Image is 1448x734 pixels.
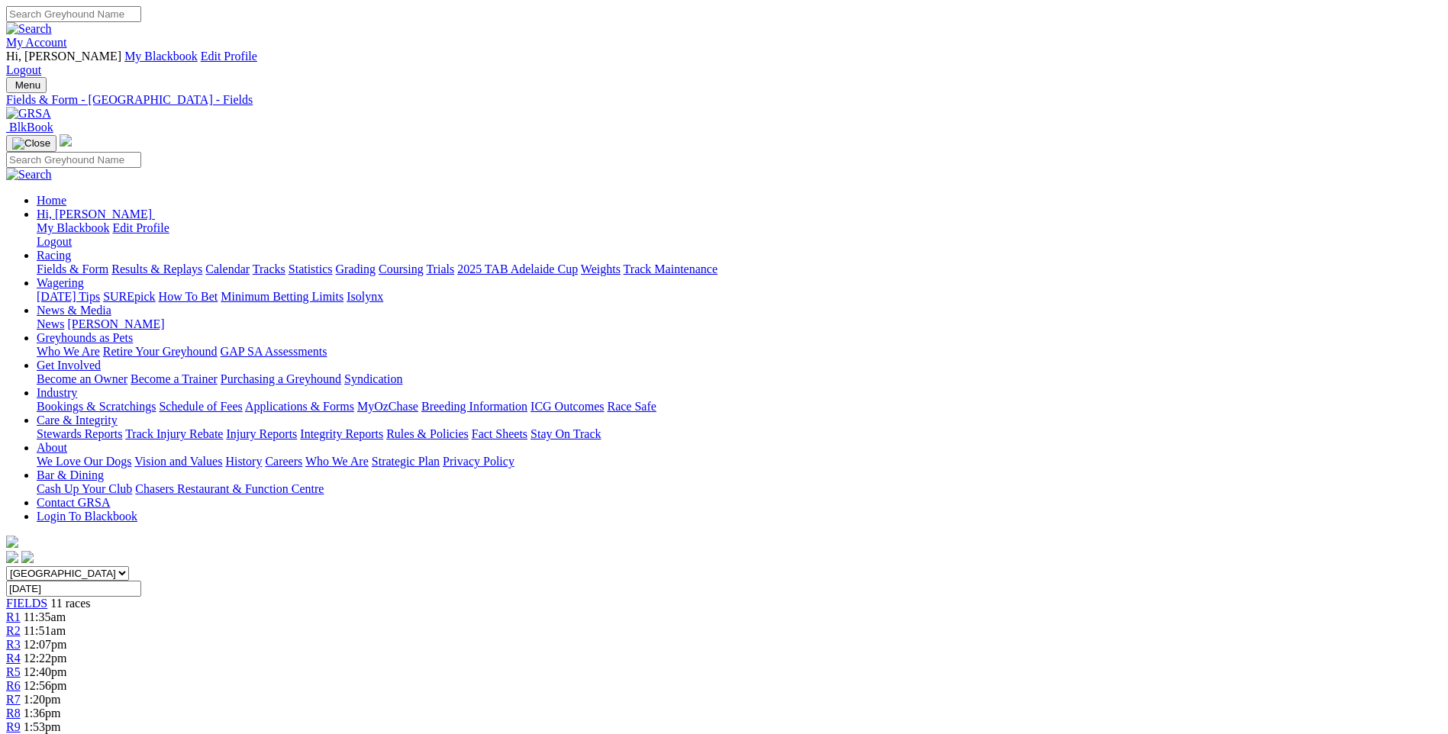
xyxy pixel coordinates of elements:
[37,208,152,221] span: Hi, [PERSON_NAME]
[37,345,100,358] a: Who We Are
[253,262,285,275] a: Tracks
[37,235,72,248] a: Logout
[6,50,1442,77] div: My Account
[347,290,383,303] a: Isolynx
[37,482,1442,496] div: Bar & Dining
[6,652,21,665] a: R4
[135,482,324,495] a: Chasers Restaurant & Function Centre
[624,262,718,275] a: Track Maintenance
[159,400,242,413] a: Schedule of Fees
[225,455,262,468] a: History
[124,50,198,63] a: My Blackbook
[6,135,56,152] button: Toggle navigation
[6,6,141,22] input: Search
[6,50,121,63] span: Hi, [PERSON_NAME]
[226,427,297,440] a: Injury Reports
[6,63,41,76] a: Logout
[426,262,454,275] a: Trials
[6,107,51,121] img: GRSA
[24,679,67,692] span: 12:56pm
[443,455,514,468] a: Privacy Policy
[37,359,101,372] a: Get Involved
[37,290,100,303] a: [DATE] Tips
[421,400,527,413] a: Breeding Information
[37,400,1442,414] div: Industry
[6,168,52,182] img: Search
[37,317,1442,331] div: News & Media
[24,665,67,678] span: 12:40pm
[37,372,127,385] a: Become an Owner
[6,597,47,610] a: FIELDS
[37,427,1442,441] div: Care & Integrity
[103,290,155,303] a: SUREpick
[6,536,18,548] img: logo-grsa-white.png
[457,262,578,275] a: 2025 TAB Adelaide Cup
[6,679,21,692] span: R6
[6,624,21,637] a: R2
[6,693,21,706] a: R7
[6,638,21,651] a: R3
[37,317,64,330] a: News
[6,707,21,720] a: R8
[6,610,21,623] a: R1
[6,22,52,36] img: Search
[531,427,601,440] a: Stay On Track
[37,345,1442,359] div: Greyhounds as Pets
[60,134,72,146] img: logo-grsa-white.png
[6,665,21,678] span: R5
[305,455,369,468] a: Who We Are
[37,386,77,399] a: Industry
[289,262,333,275] a: Statistics
[15,79,40,91] span: Menu
[24,707,61,720] span: 1:36pm
[21,551,34,563] img: twitter.svg
[37,468,104,481] a: Bar & Dining
[113,221,169,234] a: Edit Profile
[201,50,257,63] a: Edit Profile
[67,317,164,330] a: [PERSON_NAME]
[6,93,1442,107] a: Fields & Form - [GEOGRAPHIC_DATA] - Fields
[379,262,424,275] a: Coursing
[37,262,108,275] a: Fields & Form
[37,290,1442,304] div: Wagering
[37,400,156,413] a: Bookings & Scratchings
[6,121,53,134] a: BlkBook
[37,221,1442,249] div: Hi, [PERSON_NAME]
[386,427,469,440] a: Rules & Policies
[344,372,402,385] a: Syndication
[357,400,418,413] a: MyOzChase
[581,262,621,275] a: Weights
[37,482,132,495] a: Cash Up Your Club
[6,551,18,563] img: facebook.svg
[159,290,218,303] a: How To Bet
[372,455,440,468] a: Strategic Plan
[6,720,21,733] a: R9
[37,276,84,289] a: Wagering
[37,510,137,523] a: Login To Blackbook
[134,455,222,468] a: Vision and Values
[37,441,67,454] a: About
[531,400,604,413] a: ICG Outcomes
[472,427,527,440] a: Fact Sheets
[37,262,1442,276] div: Racing
[131,372,218,385] a: Become a Trainer
[37,496,110,509] a: Contact GRSA
[37,249,71,262] a: Racing
[6,152,141,168] input: Search
[221,290,343,303] a: Minimum Betting Limits
[265,455,302,468] a: Careers
[111,262,202,275] a: Results & Replays
[6,77,47,93] button: Toggle navigation
[37,455,1442,468] div: About
[24,720,61,733] span: 1:53pm
[24,638,67,651] span: 12:07pm
[37,331,133,344] a: Greyhounds as Pets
